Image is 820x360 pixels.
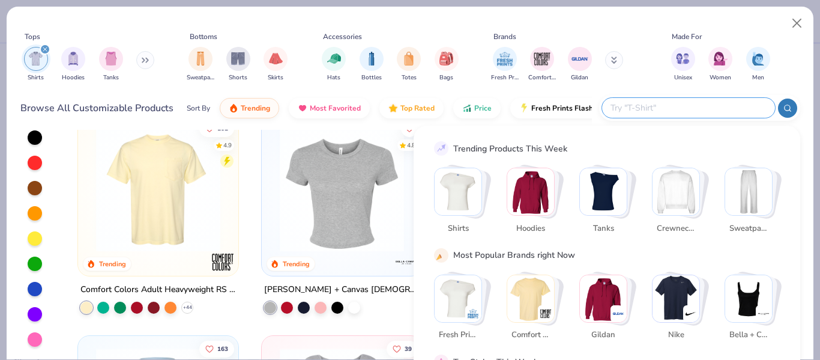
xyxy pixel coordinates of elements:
[436,250,447,261] img: party_popper.gif
[310,103,361,113] span: Most Favorited
[404,346,411,352] span: 39
[612,308,624,320] img: Gildan
[439,52,453,66] img: Bags Image
[229,73,247,82] span: Shorts
[436,143,447,154] img: trend_line.gif
[402,73,417,82] span: Totes
[652,168,707,239] button: Stack Card Button Crewnecks
[194,52,207,66] img: Sweatpants Image
[187,47,214,82] div: filter for Sweatpants
[268,73,283,82] span: Skirts
[220,98,279,118] button: Trending
[579,275,635,346] button: Stack Card Button Gildan
[229,103,238,113] img: trending.gif
[491,73,519,82] span: Fresh Prints
[24,47,48,82] button: filter button
[67,52,80,66] img: Hoodies Image
[746,47,770,82] div: filter for Men
[187,47,214,82] button: filter button
[493,31,516,42] div: Brands
[439,73,453,82] span: Bags
[187,103,210,114] div: Sort By
[453,249,575,261] div: Most Popular Brands right Now
[29,52,43,66] img: Shirts Image
[190,31,217,42] div: Bottoms
[507,275,554,322] img: Comfort Colors
[199,120,234,137] button: Like
[653,275,699,322] img: Nike
[199,340,234,357] button: Like
[264,47,288,82] button: filter button
[507,275,562,346] button: Stack Card Button Comfort Colors
[388,103,398,113] img: TopRated.gif
[439,329,478,341] span: Fresh Prints
[435,275,481,322] img: Fresh Prints
[410,127,546,252] img: 28425ec1-0436-412d-a053-7d6557a5cd09
[725,168,780,239] button: Stack Card Button Sweatpants
[397,47,421,82] button: filter button
[99,47,123,82] button: filter button
[231,52,245,66] img: Shorts Image
[528,47,556,82] div: filter for Comfort Colors
[62,73,85,82] span: Hoodies
[322,47,346,82] div: filter for Hats
[379,98,444,118] button: Top Rated
[435,47,459,82] div: filter for Bags
[453,98,501,118] button: Price
[435,47,459,82] button: filter button
[264,282,420,297] div: [PERSON_NAME] + Canvas [DEMOGRAPHIC_DATA]' Micro Ribbed Baby Tee
[90,127,226,252] img: 284e3bdb-833f-4f21-a3b0-720291adcbd9
[20,101,173,115] div: Browse All Customizable Products
[365,52,378,66] img: Bottles Image
[435,168,481,215] img: Shirts
[725,275,780,346] button: Stack Card Button Bella + Canvas
[729,223,768,235] span: Sweatpants
[434,275,489,346] button: Stack Card Button Fresh Prints
[708,47,732,82] button: filter button
[568,47,592,82] button: filter button
[671,47,695,82] div: filter for Unisex
[226,47,250,82] div: filter for Shorts
[323,31,362,42] div: Accessories
[758,308,770,320] img: Bella + Canvas
[217,346,228,352] span: 163
[187,73,214,82] span: Sweatpants
[653,168,699,215] img: Crewnecks
[298,103,307,113] img: most_fav.gif
[519,103,529,113] img: flash.gif
[491,47,519,82] div: filter for Fresh Prints
[217,126,228,132] span: 102
[322,47,346,82] button: filter button
[61,47,85,82] button: filter button
[361,73,382,82] span: Bottles
[400,120,417,137] button: Like
[710,73,731,82] span: Women
[786,12,809,35] button: Close
[24,47,48,82] div: filter for Shirts
[386,340,417,357] button: Like
[510,98,649,118] button: Fresh Prints Flash
[708,47,732,82] div: filter for Women
[746,47,770,82] button: filter button
[609,101,767,115] input: Try "T-Shirt"
[402,52,415,66] img: Totes Image
[685,308,697,320] img: Nike
[327,52,341,66] img: Hats Image
[406,141,415,150] div: 4.8
[183,304,192,311] span: + 44
[104,52,118,66] img: Tanks Image
[211,250,235,274] img: Comfort Colors logo
[453,142,567,155] div: Trending Products This Week
[223,141,232,150] div: 4.9
[507,168,554,215] img: Hoodies
[571,73,588,82] span: Gildan
[360,47,384,82] button: filter button
[752,73,764,82] span: Men
[439,223,478,235] span: Shirts
[528,73,556,82] span: Comfort Colors
[533,50,551,68] img: Comfort Colors Image
[674,73,692,82] span: Unisex
[580,168,627,215] img: Tanks
[511,329,550,341] span: Comfort Colors
[652,275,707,346] button: Stack Card Button Nike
